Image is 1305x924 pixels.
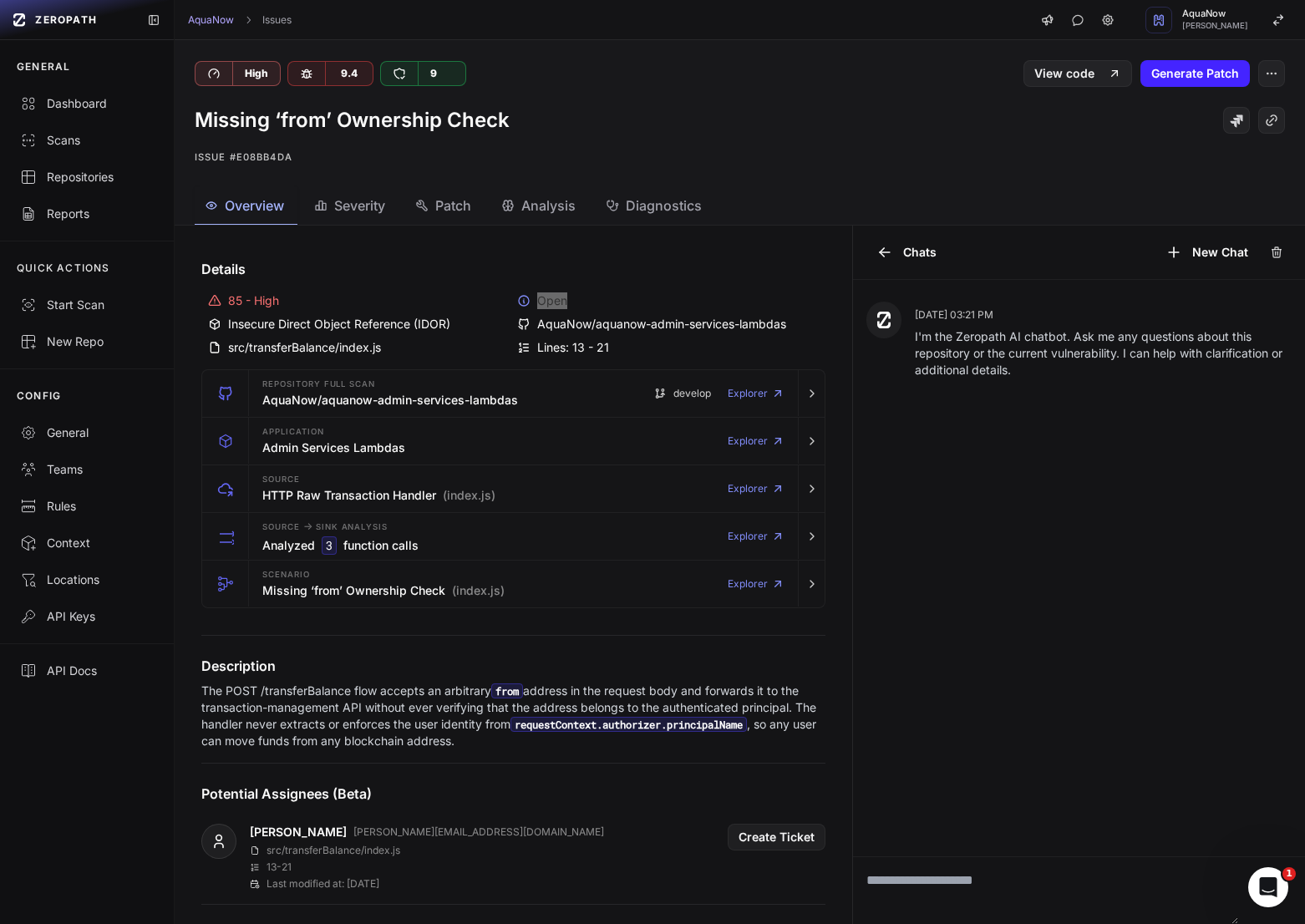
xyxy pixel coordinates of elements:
[35,13,97,27] span: ZEROPATH
[443,487,495,504] span: (index.js)
[267,861,292,874] p: 13 - 21
[20,535,154,551] div: Context
[262,571,310,579] span: Scenario
[202,561,825,607] button: Scenario Missing ‘from’ Ownership Check (index.js) Explorer
[1282,867,1296,881] span: 1
[208,339,510,356] div: src/transferBalance/index.js
[20,571,154,588] div: Locations
[1155,239,1258,266] button: New Chat
[17,60,70,74] p: GENERAL
[20,206,154,222] div: Reports
[510,717,747,732] code: requestContext.authorizer.principalName
[728,824,825,850] button: Create Ticket
[517,339,820,356] div: Lines: 13 - 21
[20,95,154,112] div: Dashboard
[201,259,825,279] h4: Details
[201,683,825,749] p: The POST /transferBalance flow accepts an arbitrary address in the request body and forwards it t...
[866,239,947,266] button: Chats
[262,428,324,436] span: Application
[521,195,576,216] span: Analysis
[262,13,292,27] a: Issues
[728,567,785,601] a: Explorer
[728,424,785,458] a: Explorer
[267,844,400,857] p: src/transferBalance/index.js
[188,13,234,27] a: AquaNow
[17,261,110,275] p: QUICK ACTIONS
[202,418,825,465] button: Application Admin Services Lambdas Explorer
[876,312,891,328] img: Zeropath AI
[202,465,825,512] button: Source HTTP Raw Transaction Handler (index.js) Explorer
[303,520,312,532] span: ->
[208,292,510,309] div: 85 - High
[1140,60,1250,87] button: Generate Patch
[195,107,510,134] h1: Missing ‘from’ Ownership Check
[262,392,518,409] h3: AquaNow/aquanow-admin-services-lambdas
[262,439,405,456] h3: Admin Services Lambdas
[452,582,505,599] span: (index.js)
[7,7,134,33] a: ZEROPATH
[262,487,495,504] h3: HTTP Raw Transaction Handler
[17,389,61,403] p: CONFIG
[195,147,1285,167] p: Issue #e08bb4da
[626,195,702,216] span: Diagnostics
[262,582,505,599] h3: Missing ‘from’ Ownership Check
[267,877,379,891] p: Last modified at: [DATE]
[1248,867,1288,907] iframe: Intercom live chat
[202,370,825,417] button: Repository Full scan AquaNow/aquanow-admin-services-lambdas develop Explorer
[517,292,820,309] div: Open
[225,195,284,216] span: Overview
[1023,60,1132,87] a: View code
[250,824,347,840] a: [PERSON_NAME]
[262,475,300,484] span: Source
[322,536,337,555] code: 3
[242,14,254,26] svg: chevron right,
[262,380,375,388] span: Repository Full scan
[202,513,825,560] button: Source -> Sink Analysis Analyzed 3 function calls Explorer
[915,308,1292,322] p: [DATE] 03:21 PM
[262,520,388,533] span: Source Sink Analysis
[20,424,154,441] div: General
[915,328,1292,378] p: I'm the Zeropath AI chatbot. Ask me any questions about this repository or the current vulnerabil...
[325,62,373,85] div: 9.4
[188,13,292,27] nav: breadcrumb
[1182,22,1248,30] span: [PERSON_NAME]
[353,825,604,839] p: [PERSON_NAME][EMAIL_ADDRESS][DOMAIN_NAME]
[728,520,785,553] a: Explorer
[201,784,825,804] h4: Potential Assignees (Beta)
[1182,9,1248,18] span: AquaNow
[728,472,785,505] a: Explorer
[673,387,711,400] span: develop
[491,683,523,698] code: from
[435,195,471,216] span: Patch
[262,536,419,555] h3: Analyzed function calls
[517,316,820,333] div: AquaNow/aquanow-admin-services-lambdas
[20,333,154,350] div: New Repo
[20,169,154,185] div: Repositories
[728,377,785,410] a: Explorer
[20,608,154,625] div: API Keys
[20,498,154,515] div: Rules
[20,297,154,313] div: Start Scan
[20,663,154,679] div: API Docs
[20,132,154,149] div: Scans
[334,195,385,216] span: Severity
[208,316,510,333] div: Insecure Direct Object Reference (IDOR)
[418,62,449,85] div: 9
[20,461,154,478] div: Teams
[232,62,280,85] div: High
[201,656,825,676] h4: Description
